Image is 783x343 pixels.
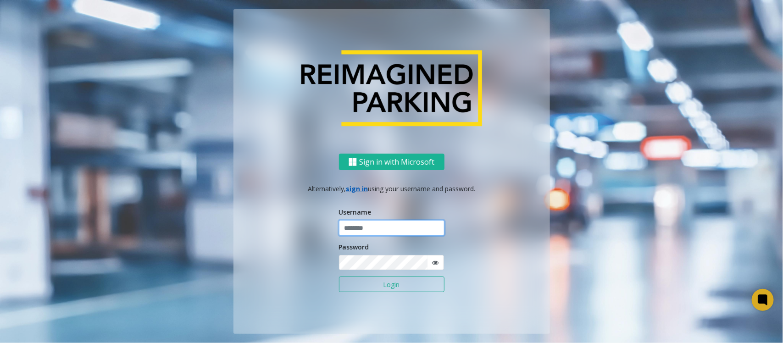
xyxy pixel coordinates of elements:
[339,154,444,171] button: Sign in with Microsoft
[339,207,372,217] label: Username
[339,242,369,252] label: Password
[243,184,541,194] p: Alternatively, using your username and password.
[339,277,444,292] button: Login
[346,184,368,193] a: sign in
